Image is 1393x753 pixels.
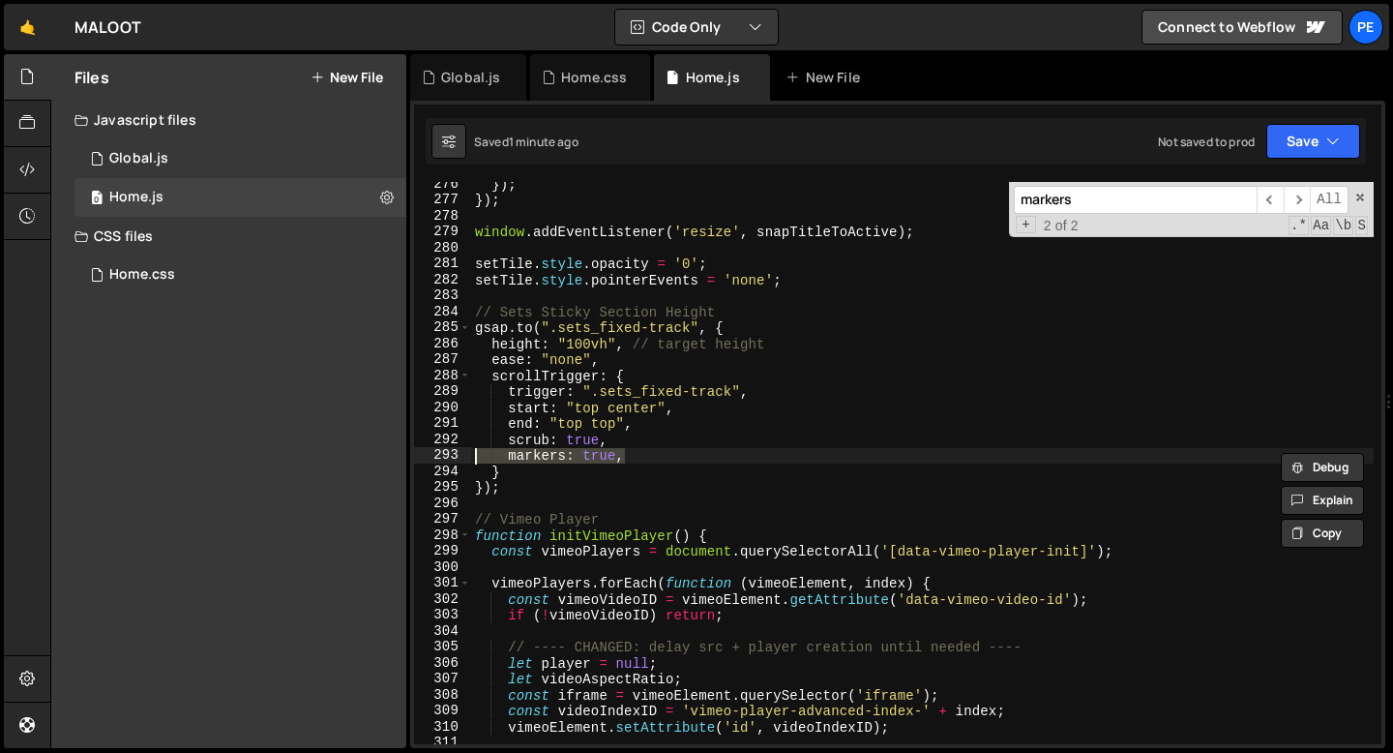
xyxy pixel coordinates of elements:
[109,266,175,284] div: Home.css
[1281,453,1364,482] button: Debug
[474,134,578,150] div: Saved
[686,68,740,87] div: Home.js
[311,70,383,85] button: New File
[1284,186,1311,214] span: ​
[1281,519,1364,548] button: Copy
[414,240,471,256] div: 280
[109,189,163,206] div: Home.js
[414,575,471,591] div: 301
[1281,486,1364,515] button: Explain
[414,224,471,240] div: 279
[414,479,471,496] div: 295
[414,400,471,416] div: 290
[414,464,471,480] div: 294
[1289,216,1309,235] span: RegExp Search
[414,735,471,751] div: 311
[414,591,471,608] div: 302
[414,336,471,352] div: 286
[414,383,471,400] div: 289
[414,176,471,193] div: 276
[51,217,406,256] div: CSS files
[74,256,406,294] div: 16127/43667.css
[414,256,471,272] div: 281
[1014,186,1257,214] input: Search for
[74,178,406,217] div: 16127/43336.js
[74,15,141,39] div: MALOOT
[1266,124,1360,159] button: Save
[91,192,103,207] span: 0
[615,10,778,45] button: Code Only
[1158,134,1255,150] div: Not saved to prod
[4,4,51,50] a: 🤙
[414,559,471,576] div: 300
[414,272,471,288] div: 282
[74,67,109,88] h2: Files
[1310,186,1349,214] span: Alt-Enter
[414,623,471,640] div: 304
[109,150,168,167] div: Global.js
[414,511,471,527] div: 297
[1257,186,1284,214] span: ​
[1016,216,1036,234] span: Toggle Replace mode
[414,368,471,384] div: 288
[1333,216,1353,235] span: Whole Word Search
[414,319,471,336] div: 285
[785,68,867,87] div: New File
[414,432,471,448] div: 292
[414,496,471,512] div: 296
[1311,216,1331,235] span: CaseSensitive Search
[414,543,471,559] div: 299
[414,527,471,544] div: 298
[414,192,471,208] div: 277
[1349,10,1383,45] a: Pe
[74,139,406,178] div: 16127/43325.js
[414,208,471,225] div: 278
[1355,216,1368,235] span: Search In Selection
[414,287,471,304] div: 283
[441,68,500,87] div: Global.js
[414,415,471,432] div: 291
[1141,10,1343,45] a: Connect to Webflow
[414,639,471,655] div: 305
[414,671,471,687] div: 307
[414,719,471,736] div: 310
[414,607,471,623] div: 303
[51,101,406,139] div: Javascript files
[561,68,627,87] div: Home.css
[414,304,471,320] div: 284
[414,655,471,672] div: 306
[414,351,471,368] div: 287
[509,134,578,150] div: 1 minute ago
[1036,218,1086,234] span: 2 of 2
[414,703,471,719] div: 309
[414,687,471,704] div: 308
[414,447,471,464] div: 293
